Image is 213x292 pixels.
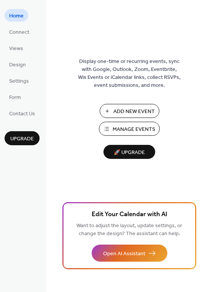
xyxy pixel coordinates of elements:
[92,209,167,220] span: Edit Your Calendar with AI
[5,42,28,54] a: Views
[9,77,29,85] span: Settings
[99,122,160,136] button: Manage Events
[5,9,28,22] a: Home
[5,74,33,87] a: Settings
[9,28,29,36] span: Connect
[5,25,34,38] a: Connect
[10,135,34,143] span: Upgrade
[103,250,145,258] span: Open AI Assistant
[103,145,155,159] button: 🚀 Upgrade
[9,110,35,118] span: Contact Us
[9,12,24,20] span: Home
[78,58,181,89] span: Display one-time or recurring events, sync with Google, Outlook, Zoom, Eventbrite, Wix Events or ...
[9,94,21,102] span: Form
[5,91,25,103] a: Form
[5,107,40,119] a: Contact Us
[9,61,26,69] span: Design
[100,104,159,118] button: Add New Event
[92,245,167,262] button: Open AI Assistant
[76,221,182,239] span: Want to adjust the layout, update settings, or change the design? The assistant can help.
[9,45,23,53] span: Views
[113,108,155,116] span: Add New Event
[113,126,155,133] span: Manage Events
[5,131,40,145] button: Upgrade
[5,58,30,71] a: Design
[108,148,151,158] span: 🚀 Upgrade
